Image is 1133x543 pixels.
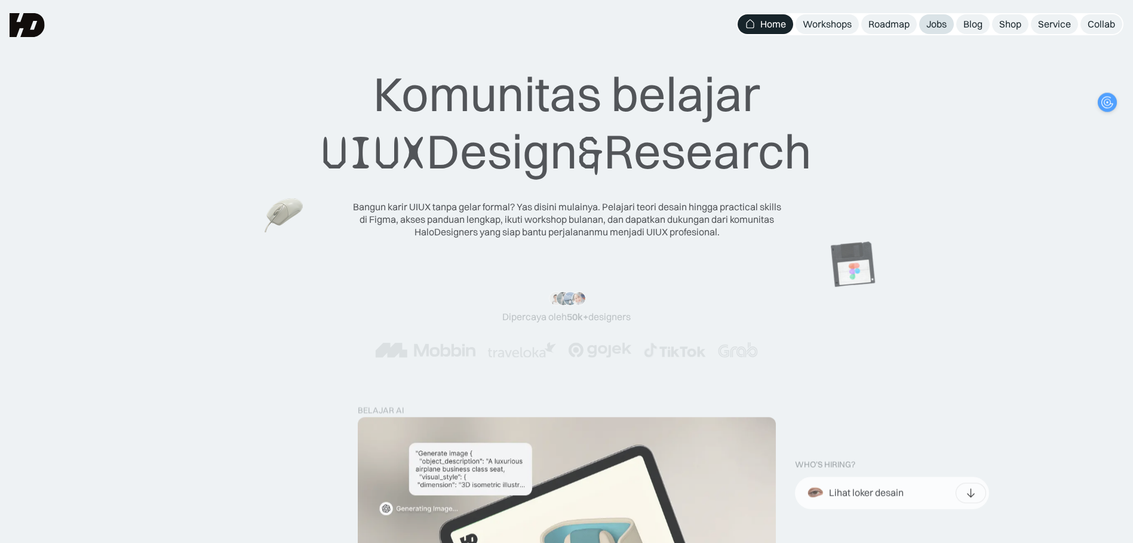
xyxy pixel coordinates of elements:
[321,124,426,182] span: UIUX
[1088,18,1115,30] div: Collab
[868,18,910,30] div: Roadmap
[999,18,1021,30] div: Shop
[861,14,917,34] a: Roadmap
[738,14,793,34] a: Home
[1031,14,1078,34] a: Service
[956,14,990,34] a: Blog
[919,14,954,34] a: Jobs
[1080,14,1122,34] a: Collab
[803,18,852,30] div: Workshops
[358,406,404,416] div: belajar ai
[963,18,982,30] div: Blog
[760,18,786,30] div: Home
[796,14,859,34] a: Workshops
[829,487,904,499] div: Lihat loker desain
[578,124,604,182] span: &
[795,460,855,470] div: WHO’S HIRING?
[321,65,812,182] div: Komunitas belajar Design Research
[926,18,947,30] div: Jobs
[352,201,782,238] div: Bangun karir UIUX tanpa gelar formal? Yas disini mulainya. Pelajari teori desain hingga practical...
[1038,18,1071,30] div: Service
[502,311,631,323] div: Dipercaya oleh designers
[567,311,588,323] span: 50k+
[992,14,1028,34] a: Shop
